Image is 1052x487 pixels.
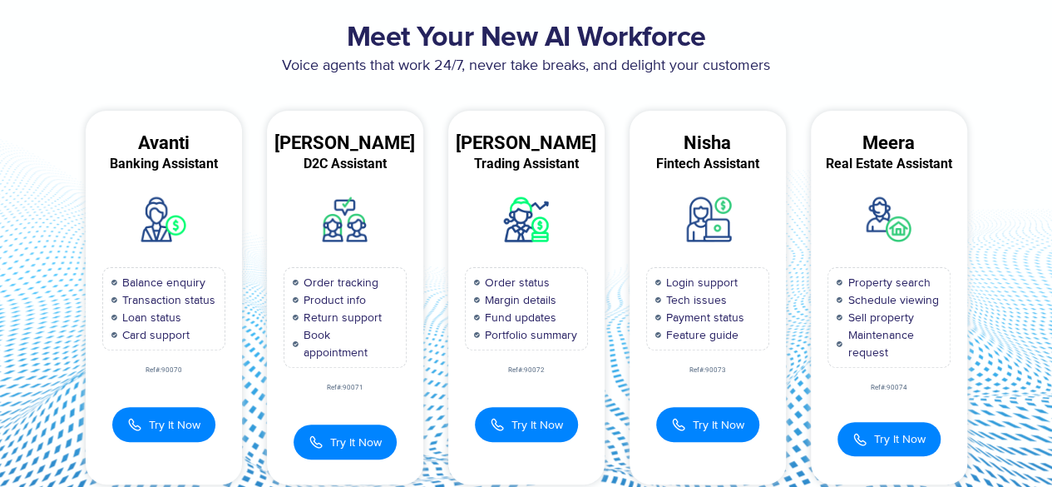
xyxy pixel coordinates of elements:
[837,422,941,456] button: Try It Now
[490,415,505,434] img: Call Icon
[511,416,563,434] span: Try It Now
[843,274,930,291] span: Property search
[630,136,786,151] div: Nisha
[448,136,605,151] div: [PERSON_NAME]
[448,367,605,374] div: Ref#:90072
[73,22,980,55] h2: Meet Your New AI Workforce
[843,326,941,361] span: Maintenance request
[267,385,423,391] div: Ref#:90071
[299,309,382,326] span: Return support
[86,136,242,151] div: Avanti
[267,157,423,171] div: D2C Assistant
[73,55,980,77] p: Voice agents that work 24/7, never take breaks, and delight your customers
[86,367,242,374] div: Ref#:90070
[481,274,550,291] span: Order status
[112,407,215,442] button: Try It Now
[299,291,366,309] span: Product info
[662,291,727,309] span: Tech issues
[127,415,142,434] img: Call Icon
[299,326,397,361] span: Book appointment
[294,425,397,460] button: Try It Now
[811,385,967,391] div: Ref#:90074
[118,309,181,326] span: Loan status
[656,407,759,442] button: Try It Now
[118,274,205,291] span: Balance enquiry
[852,432,867,447] img: Call Icon
[811,136,967,151] div: Meera
[630,157,786,171] div: Fintech Assistant
[118,326,190,344] span: Card support
[309,433,324,451] img: Call Icon
[843,291,938,309] span: Schedule viewing
[693,416,744,434] span: Try It Now
[481,309,556,326] span: Fund updates
[149,416,200,434] span: Try It Now
[448,157,605,171] div: Trading Assistant
[481,291,556,309] span: Margin details
[671,415,686,434] img: Call Icon
[662,309,744,326] span: Payment status
[662,274,738,291] span: Login support
[267,136,423,151] div: [PERSON_NAME]
[86,157,242,171] div: Banking Assistant
[662,326,738,344] span: Feature guide
[811,157,967,171] div: Real Estate Assistant
[874,430,926,448] span: Try It Now
[299,274,378,291] span: Order tracking
[630,367,786,374] div: Ref#:90073
[843,309,913,326] span: Sell property
[118,291,215,309] span: Transaction status
[330,434,382,451] span: Try It Now
[475,407,578,442] button: Try It Now
[481,326,577,344] span: Portfolio summary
